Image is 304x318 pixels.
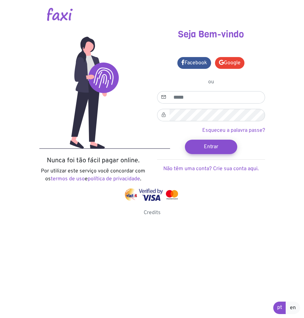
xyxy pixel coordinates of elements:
[185,140,237,154] button: Entrar
[163,166,259,172] a: Não têm uma conta? Crie sua conta aqui.
[177,57,211,69] a: Facebook
[273,302,286,314] a: pt
[124,189,137,201] img: vinti4
[39,157,147,165] h5: Nunca foi tão fácil pagar online.
[157,78,265,86] p: ou
[286,302,300,314] a: en
[157,29,265,40] h3: Seja Bem-vindo
[202,127,265,134] a: Esqueceu a palavra passe?
[139,189,163,201] img: visa
[144,209,161,216] a: Credits
[51,176,85,182] a: termos de uso
[39,167,147,183] p: Por utilizar este serviço você concordar com os e .
[164,189,179,201] img: mastercard
[88,176,140,182] a: política de privacidade
[215,57,244,69] a: Google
